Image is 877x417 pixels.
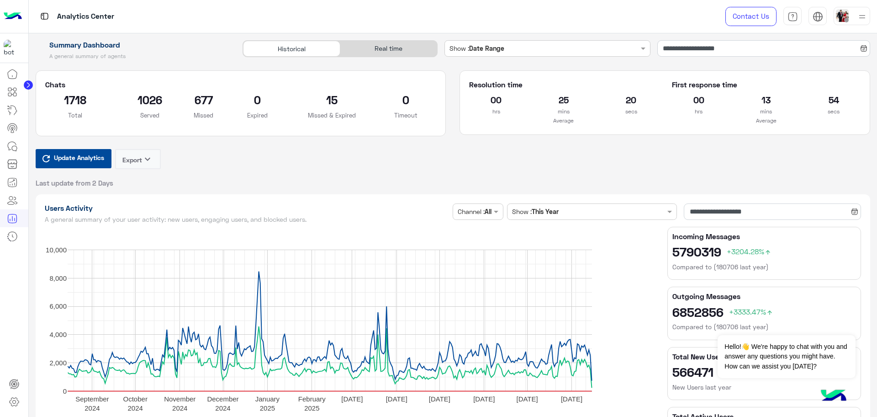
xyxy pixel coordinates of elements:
[207,395,238,402] text: December
[49,274,67,282] text: 8,000
[469,116,658,125] p: Average
[49,302,67,310] text: 6,000
[340,41,437,57] div: Real time
[127,404,143,412] text: 2024
[672,107,726,116] p: hrs
[672,364,856,379] h2: 566471
[46,246,67,253] text: 10,000
[142,154,153,165] i: keyboard_arrow_down
[119,92,180,107] h2: 1026
[45,111,106,120] p: Total
[672,244,856,259] h2: 5790319
[672,383,856,392] h6: New Users last year
[119,111,180,120] p: Served
[672,352,856,361] h5: Total New Users
[194,111,213,120] p: Missed
[36,53,232,60] h5: A general summary of agents
[672,232,856,241] h5: Incoming Messages
[4,40,20,56] img: 1403182699927242
[672,92,726,107] h2: 00
[818,380,850,412] img: hulul-logo.png
[376,92,437,107] h2: 0
[57,11,114,23] p: Analytics Center
[298,395,326,402] text: February
[428,395,450,402] text: [DATE]
[301,92,362,107] h2: 15
[45,92,106,107] h2: 1718
[537,107,591,116] p: mins
[243,41,340,57] div: Historical
[115,149,161,169] button: Exportkeyboard_arrow_down
[560,395,582,402] text: [DATE]
[807,107,861,116] p: secs
[36,178,113,187] span: Last update from 2 Days
[36,40,232,49] h1: Summary Dashboard
[39,11,50,22] img: tab
[227,92,288,107] h2: 0
[672,305,856,319] h2: 6852856
[215,404,230,412] text: 2024
[856,11,868,22] img: profile
[259,404,275,412] text: 2025
[301,111,362,120] p: Missed & Expired
[304,404,319,412] text: 2025
[604,92,658,107] h2: 20
[164,395,195,402] text: November
[52,151,106,164] span: Update Analytics
[172,404,187,412] text: 2024
[672,116,861,125] p: Average
[787,11,798,22] img: tab
[75,395,109,402] text: September
[376,111,437,120] p: Timeout
[45,216,449,223] h5: A general summary of your user activity: new users, engaging users, and blocked users.
[739,107,793,116] p: mins
[341,395,363,402] text: [DATE]
[813,11,823,22] img: tab
[49,358,67,366] text: 2,000
[672,292,856,301] h5: Outgoing Messages
[36,149,111,168] button: Update Analytics
[672,322,856,331] h6: Compared to (180706 last year)
[255,395,280,402] text: January
[386,395,407,402] text: [DATE]
[469,80,658,89] h5: Resolution time
[727,247,771,256] span: +3204.28%
[729,307,773,316] span: +3333.47%
[4,7,22,26] img: Logo
[725,7,777,26] a: Contact Us
[672,262,856,272] h6: Compared to (180706 last year)
[45,80,437,89] h5: Chats
[516,395,538,402] text: [DATE]
[469,107,523,116] p: hrs
[783,7,802,26] a: tab
[227,111,288,120] p: Expired
[537,92,591,107] h2: 25
[194,92,213,107] h2: 677
[836,9,849,22] img: userImage
[672,80,861,89] h5: First response time
[473,395,495,402] text: [DATE]
[85,404,100,412] text: 2024
[123,395,147,402] text: October
[604,107,658,116] p: secs
[45,203,449,213] h1: Users Activity
[469,92,523,107] h2: 00
[807,92,861,107] h2: 54
[49,331,67,338] text: 4,000
[739,92,793,107] h2: 13
[63,387,66,395] text: 0
[718,335,855,378] span: Hello!👋 We're happy to chat with you and answer any questions you might have. How can we assist y...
